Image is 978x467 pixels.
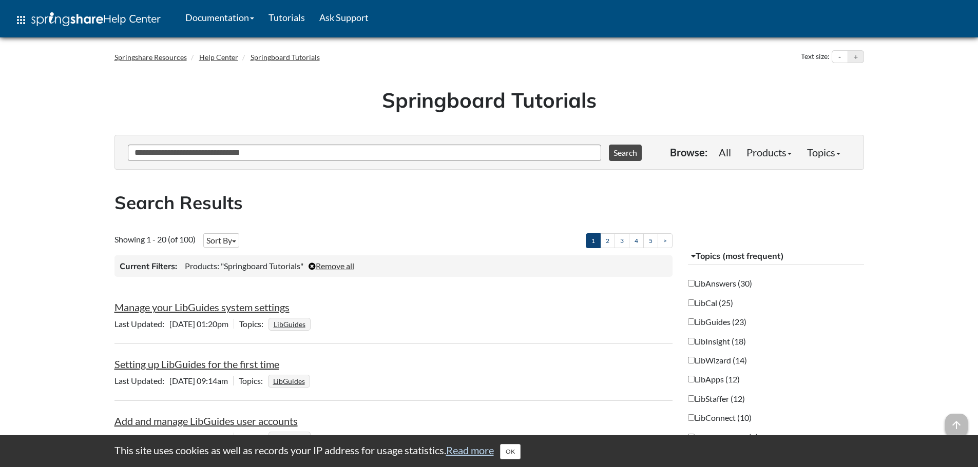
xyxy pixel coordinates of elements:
[688,338,695,344] input: LibInsight (18)
[643,233,658,248] a: 5
[688,357,695,363] input: LibWizard (14)
[609,145,642,161] button: Search
[586,233,673,248] ul: Pagination of search results
[446,444,494,456] a: Read more
[688,393,745,404] label: LibStaffer (12)
[268,376,313,385] ul: Topics
[114,376,169,385] span: Last Updated
[586,233,601,248] a: 1
[615,233,629,248] a: 3
[114,301,290,313] a: Manage your LibGuides system settings
[309,261,354,271] a: Remove all
[8,5,168,35] a: apps Help Center
[251,53,320,62] a: Springboard Tutorials
[272,317,307,332] a: LibGuides
[103,12,161,25] span: Help Center
[114,376,233,385] span: [DATE] 09:14am
[261,5,312,30] a: Tutorials
[114,53,187,62] a: Springshare Resources
[688,336,746,347] label: LibInsight (18)
[658,233,673,248] a: >
[711,142,739,163] a: All
[114,319,234,329] span: [DATE] 01:20pm
[688,374,740,385] label: LibApps (12)
[688,376,695,382] input: LibApps (12)
[688,318,695,325] input: LibGuides (23)
[945,414,968,436] span: arrow_upward
[272,374,306,389] a: LibGuides
[221,261,303,271] span: "Springboard Tutorials"
[600,233,615,248] a: 2
[688,247,864,266] button: Topics (most frequent)
[688,278,752,289] label: LibAnswers (30)
[799,50,832,64] div: Text size:
[688,297,733,309] label: LibCal (25)
[114,234,196,244] span: Showing 1 - 20 (of 100)
[15,14,27,26] span: apps
[688,280,695,287] input: LibAnswers (30)
[688,434,695,440] input: Cross-Product (7)
[848,51,864,63] button: Increase text size
[688,432,758,443] label: Cross-Product (7)
[832,51,848,63] button: Decrease text size
[114,433,234,442] span: [DATE] 01:27pm
[739,142,799,163] a: Products
[500,444,521,459] button: Close
[104,443,874,459] div: This site uses cookies as well as records your IP address for usage statistics.
[114,415,298,427] a: Add and manage LibGuides user accounts
[122,86,856,114] h1: Springboard Tutorials
[239,376,268,385] span: Topics
[114,190,864,215] h2: Search Results
[199,53,238,62] a: Help Center
[114,433,169,442] span: Last Updated
[272,431,307,445] a: LibGuides
[312,5,376,30] a: Ask Support
[688,414,695,421] input: LibConnect (10)
[688,299,695,306] input: LibCal (25)
[120,260,177,272] h3: Current Filters
[688,316,746,328] label: LibGuides (23)
[114,319,169,329] span: Last Updated
[945,415,968,427] a: arrow_upward
[269,319,313,329] ul: Topics
[688,355,747,366] label: LibWizard (14)
[688,412,752,423] label: LibConnect (10)
[114,358,279,370] a: Setting up LibGuides for the first time
[239,319,269,329] span: Topics
[31,12,103,26] img: Springshare
[670,145,707,159] p: Browse:
[629,233,644,248] a: 4
[799,142,848,163] a: Topics
[688,395,695,402] input: LibStaffer (12)
[178,5,261,30] a: Documentation
[269,433,313,442] ul: Topics
[203,233,239,248] button: Sort By
[185,261,219,271] span: Products:
[239,433,269,442] span: Topics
